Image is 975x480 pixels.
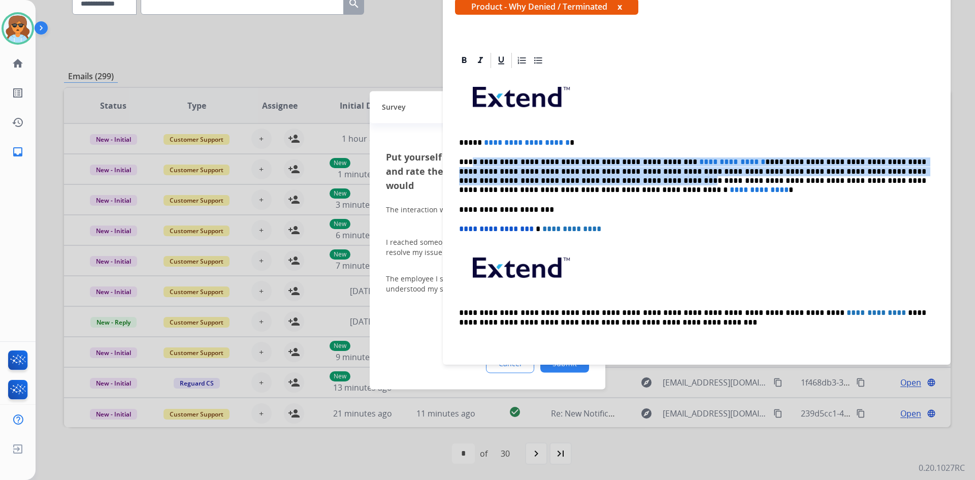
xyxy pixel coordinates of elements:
div: Bullet List [531,53,546,68]
button: x [617,1,622,13]
mat-icon: list_alt [12,87,24,99]
div: The employee I spoke with truly understood my specific situation [386,273,508,294]
mat-icon: inbox [12,146,24,158]
h3: Put yourself into your last customer’s shoes and rate the interaction how you feel they would [386,149,589,192]
span: Survey [382,102,406,112]
div: The interaction was easy [386,204,470,214]
mat-icon: home [12,57,24,70]
div: Ordered List [514,53,530,68]
div: I reached someone who could resolve my issue 100% [386,237,508,257]
div: Bold [457,53,472,68]
mat-icon: history [12,116,24,129]
img: avatar [4,14,32,43]
div: Italic [473,53,488,68]
div: Underline [494,53,509,68]
p: 0.20.1027RC [919,462,965,474]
